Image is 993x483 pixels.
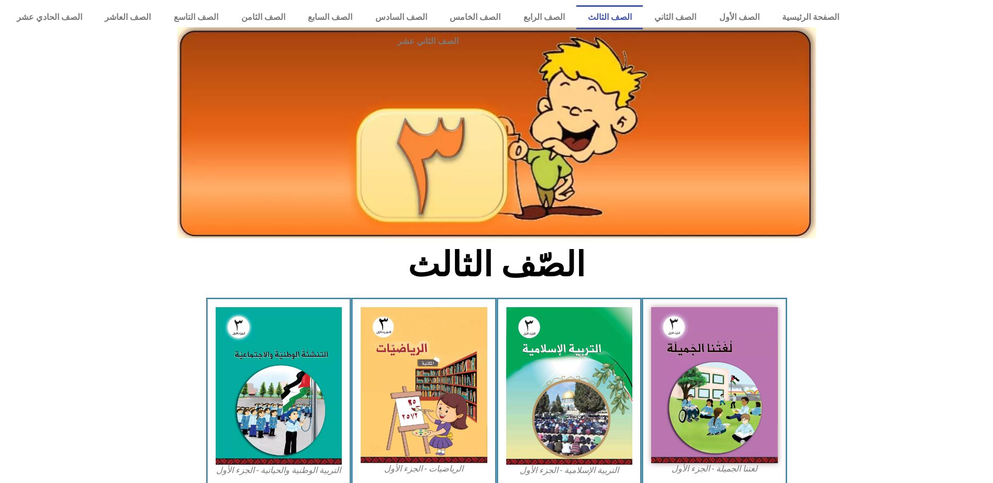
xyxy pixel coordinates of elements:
a: الصف الأول [708,5,771,29]
a: الصف الثاني عشر [5,29,851,53]
figcaption: التربية الوطنية والحياتية - الجزء الأول​ [216,465,342,476]
a: الصف العاشر [94,5,163,29]
a: الصف السابع [296,5,364,29]
figcaption: الرياضيات - الجزء الأول​ [361,463,487,475]
a: الصف الرابع [512,5,576,29]
a: الصف الحادي عشر [5,5,94,29]
a: الصف الثاني [643,5,708,29]
a: الصفحة الرئيسية [771,5,851,29]
figcaption: لغتنا الجميلة - الجزء الأول​ [651,463,778,475]
a: الصف الثالث [576,5,643,29]
a: الصف السادس [364,5,439,29]
a: الصف الخامس [439,5,512,29]
h2: الصّف الثالث [323,244,670,285]
figcaption: التربية الإسلامية - الجزء الأول [506,465,633,476]
a: الصف الثامن [230,5,297,29]
a: الصف التاسع [162,5,230,29]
